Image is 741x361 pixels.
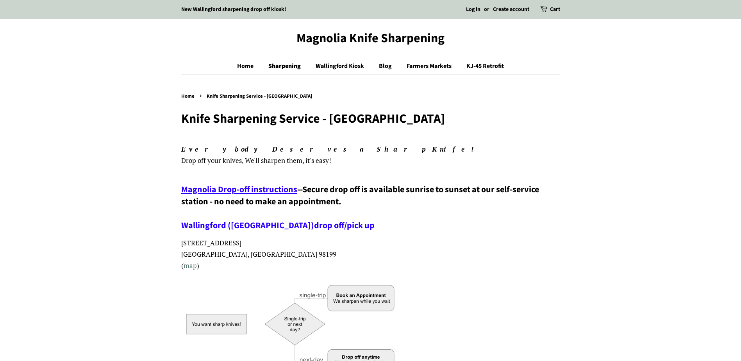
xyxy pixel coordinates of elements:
li: or [484,5,489,14]
span: › [200,91,204,100]
a: New Wallingford sharpening drop off kiosk! [181,5,286,13]
a: Cart [550,5,560,14]
a: KJ-45 Retrofit [461,58,504,74]
span: Knife Sharpening Service - [GEOGRAPHIC_DATA] [207,93,314,100]
nav: breadcrumbs [181,92,560,101]
a: map [184,261,197,270]
a: drop off/pick up [314,219,375,232]
em: Everybody Deserves a Sharp Knife! [181,145,480,154]
a: Wallingford ([GEOGRAPHIC_DATA]) [181,219,314,232]
p: , We'll sharpen them, it's easy! [181,144,560,166]
a: Magnolia Drop-off instructions [181,183,297,196]
a: Wallingford Kiosk [310,58,372,74]
span: Secure drop off is available sunrise to sunset at our self-service station - no need to make an a... [181,183,539,232]
a: Blog [373,58,400,74]
a: Sharpening [262,58,309,74]
span: [STREET_ADDRESS] [GEOGRAPHIC_DATA], [GEOGRAPHIC_DATA] 98199 ( ) [181,238,336,270]
a: Log in [466,5,480,13]
span: Drop off your knives [181,156,242,165]
a: Home [237,58,261,74]
a: Magnolia Knife Sharpening [181,31,560,46]
a: Create account [493,5,529,13]
a: Farmers Markets [401,58,459,74]
a: Home [181,93,196,100]
h1: Knife Sharpening Service - [GEOGRAPHIC_DATA] [181,111,560,126]
span: -- [297,183,302,196]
